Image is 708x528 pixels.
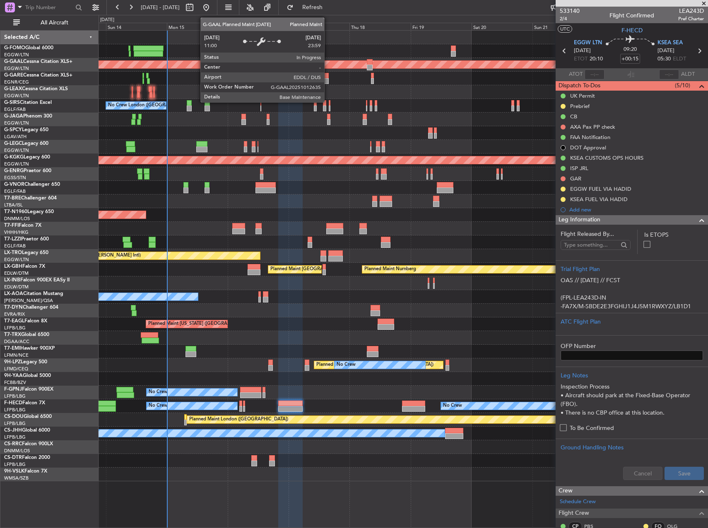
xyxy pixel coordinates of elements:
a: LFPB/LBG [4,407,26,413]
a: DNMM/LOS [4,448,30,454]
span: 2/4 [560,15,580,22]
a: EGLF/FAB [4,106,26,113]
div: Sun 21 [532,23,593,30]
div: Add new [569,206,704,213]
a: EGGW/LTN [4,93,29,99]
label: Is ETOPS [644,230,703,239]
a: G-JAGAPhenom 300 [4,114,52,119]
a: T7-FFIFalcon 7X [4,223,41,228]
a: CS-RRCFalcon 900LX [4,442,53,446]
div: Wed 17 [289,23,349,30]
a: G-SIRSCitation Excel [4,100,52,105]
a: G-SPCYLegacy 650 [4,127,48,132]
a: F-GPNJFalcon 900EX [4,387,53,392]
div: ISP JRL [570,165,588,172]
div: DOT Approval [570,144,606,151]
span: T7-EAGL [4,319,24,324]
span: ALDT [681,70,695,79]
div: AXA Pax PP check [570,123,615,130]
a: Schedule Crew [560,498,596,506]
span: Pref Charter [678,15,704,22]
div: Planned Maint London ([GEOGRAPHIC_DATA]) [189,413,288,426]
button: UTC [558,25,572,33]
span: T7-TRX [4,332,21,337]
p: • Aircraft should park at the Fixed-Base Operator (FBO). [561,391,703,408]
span: Flight Crew [559,509,589,518]
div: Flight Confirmed [609,11,654,20]
span: [DATE] [657,47,674,55]
a: LGAV/ATH [4,134,26,140]
a: EGLF/FAB [4,243,26,249]
a: EGSS/STN [4,175,26,181]
a: LFPB/LBG [4,393,26,399]
div: Planned [GEOGRAPHIC_DATA] ([GEOGRAPHIC_DATA]) [316,359,433,371]
p: Inspection Process [561,382,703,391]
a: LFPB/LBG [4,420,26,427]
span: F-HECD [4,401,22,406]
span: CS-RRC [4,442,22,446]
div: Tue 16 [228,23,289,30]
div: EGGW FUEL VIA HADID [570,185,631,192]
a: LX-GBHFalcon 7X [4,264,45,269]
a: G-LEGCLegacy 600 [4,141,48,146]
a: CS-DTRFalcon 2000 [4,455,50,460]
a: VHHH/HKG [4,229,29,235]
span: CS-DOU [4,414,24,419]
div: Mon 15 [167,23,228,30]
span: G-LEGC [4,141,22,146]
a: T7-LZZIPraetor 600 [4,237,49,242]
span: LX-INB [4,278,20,283]
span: ELDT [673,55,686,63]
span: Dispatch To-Dos [559,81,600,91]
label: OFP Number [561,342,703,350]
span: F-GPNJ [4,387,22,392]
span: T7-EMI [4,346,20,351]
a: LX-INBFalcon 900EX EASy II [4,278,70,283]
div: No Crew [337,359,356,371]
a: T7-EMIHawker 900XP [4,346,55,351]
span: G-LEAX [4,86,22,91]
div: KSEA FUEL VIA HADID [570,196,628,203]
span: 20:10 [590,55,603,63]
span: LX-AOA [4,291,23,296]
a: G-GARECessna Citation XLS+ [4,73,72,78]
span: 09:20 [624,46,637,54]
div: ATC Flight Plan [561,317,703,326]
span: F-HECD [621,26,643,35]
a: LX-TROLegacy 650 [4,250,48,255]
div: GAR [570,175,581,182]
span: EGGW LTN [574,39,602,47]
a: EGGW/LTN [4,257,29,263]
a: T7-BREChallenger 604 [4,196,57,201]
div: No Crew [149,386,168,398]
a: G-GAALCessna Citation XLS+ [4,59,72,64]
a: T7-TRXGlobal 6500 [4,332,49,337]
div: Fri 19 [411,23,472,30]
span: [DATE] - [DATE] [141,4,180,11]
a: LFPB/LBG [4,325,26,331]
a: [PERSON_NAME]/QSA [4,298,53,304]
span: T7-LZZI [4,237,21,242]
a: LFPB/LBG [4,461,26,468]
span: T7-BRE [4,196,21,201]
span: LX-GBH [4,264,22,269]
div: KSEA CUSTOMS OPS HOURS [570,154,643,161]
a: T7-DYNChallenger 604 [4,305,58,310]
div: No Crew [443,400,462,412]
a: EGGW/LTN [4,52,29,58]
span: T7-FFI [4,223,19,228]
label: To Be Confirmed [570,424,614,432]
span: 9H-YAA [4,373,23,378]
div: No Crew London ([GEOGRAPHIC_DATA]) [108,99,196,112]
a: G-LEAXCessna Citation XLS [4,86,68,91]
span: 533140 [560,7,580,15]
span: Crew [559,486,573,496]
a: EDLW/DTM [4,270,29,276]
a: LTBA/ISL [4,202,23,208]
span: T7-DYN [4,305,23,310]
a: LFPB/LBG [4,434,26,440]
div: UK Permit [570,92,595,99]
a: EGGW/LTN [4,120,29,126]
div: Sun 14 [106,23,167,30]
div: Prebrief [570,103,590,110]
